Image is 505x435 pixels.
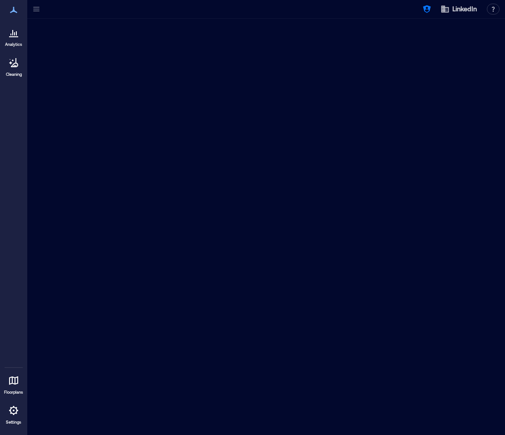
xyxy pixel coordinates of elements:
a: Cleaning [2,52,25,80]
a: Analytics [2,22,25,50]
a: Floorplans [1,370,26,398]
p: Floorplans [4,390,23,395]
button: LinkedIn [438,2,480,16]
span: LinkedIn [452,5,477,14]
a: Settings [3,400,25,428]
p: Cleaning [6,72,22,77]
p: Analytics [5,42,22,47]
p: Settings [6,420,21,425]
